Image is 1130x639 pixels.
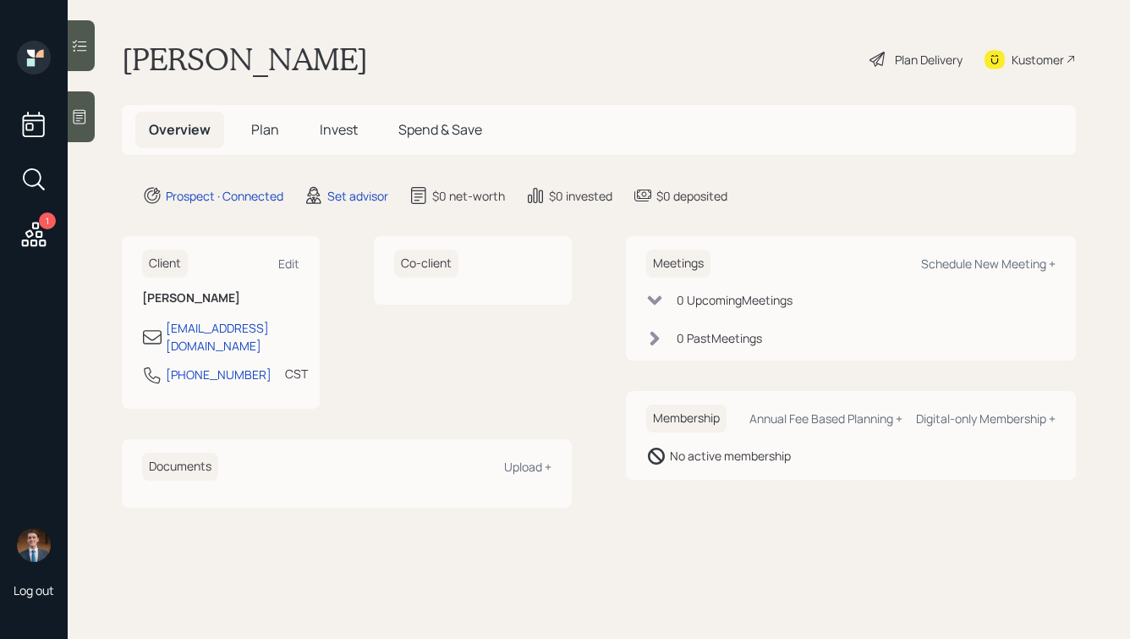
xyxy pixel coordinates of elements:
[122,41,368,78] h1: [PERSON_NAME]
[14,582,54,598] div: Log out
[17,528,51,562] img: hunter_neumayer.jpg
[432,187,505,205] div: $0 net-worth
[504,459,551,475] div: Upload +
[921,256,1056,272] div: Schedule New Meeting +
[166,366,272,383] div: [PHONE_NUMBER]
[149,120,211,139] span: Overview
[320,120,358,139] span: Invest
[677,329,762,347] div: 0 Past Meeting s
[142,453,218,481] h6: Documents
[895,51,963,69] div: Plan Delivery
[142,250,188,278] h6: Client
[327,187,388,205] div: Set advisor
[394,250,458,278] h6: Co-client
[251,120,279,139] span: Plan
[1012,51,1064,69] div: Kustomer
[278,256,299,272] div: Edit
[166,187,283,205] div: Prospect · Connected
[749,410,902,427] div: Annual Fee Based Planning +
[916,410,1056,427] div: Digital-only Membership +
[142,291,299,306] h6: [PERSON_NAME]
[670,447,791,465] div: No active membership
[39,212,56,229] div: 1
[549,187,612,205] div: $0 invested
[656,187,727,205] div: $0 deposited
[285,365,308,383] div: CST
[646,405,727,432] h6: Membership
[398,120,482,139] span: Spend & Save
[166,319,299,355] div: [EMAIL_ADDRESS][DOMAIN_NAME]
[646,250,710,278] h6: Meetings
[677,291,793,309] div: 0 Upcoming Meeting s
